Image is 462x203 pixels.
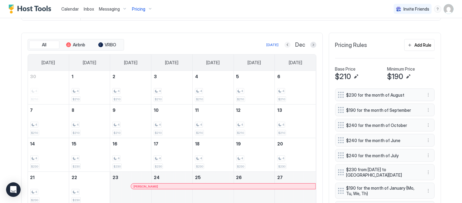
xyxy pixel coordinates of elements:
[275,172,316,183] a: December 27, 2025
[425,106,432,114] div: menu
[110,105,151,138] td: December 9, 2025
[195,141,200,146] span: 18
[77,156,79,160] span: 4
[105,42,116,48] span: VRBO
[241,89,243,93] span: 4
[277,141,283,146] span: 20
[30,141,35,146] span: 14
[28,39,124,51] div: tab-group
[434,5,441,13] div: menu
[77,55,102,71] a: Monday
[444,4,454,14] div: User profile
[118,55,143,71] a: Tuesday
[335,66,356,72] span: Base Price
[234,71,275,82] a: December 5, 2025
[193,138,234,149] a: December 18, 2025
[289,60,302,65] span: [DATE]
[425,121,432,129] div: menu
[295,42,305,48] span: Dec
[31,131,38,135] span: $210
[84,6,94,12] a: Inbox
[425,169,432,176] button: More options
[124,60,137,65] span: [DATE]
[282,89,284,93] span: 4
[335,72,351,81] span: $210
[277,108,282,113] span: 13
[151,172,192,183] a: December 24, 2025
[77,89,79,93] span: 4
[133,185,313,188] div: [PERSON_NAME]
[275,71,316,82] a: December 6, 2025
[192,71,234,105] td: December 4, 2025
[8,5,54,14] a: Host Tools Logo
[236,108,241,113] span: 12
[73,97,79,101] span: $210
[234,138,275,172] td: December 19, 2025
[346,167,419,178] span: $230 from [DATE] to [GEOGRAPHIC_DATA][DATE]
[151,138,193,172] td: December 17, 2025
[277,74,280,79] span: 6
[425,106,432,114] button: More options
[248,60,261,65] span: [DATE]
[113,165,121,168] span: $230
[151,105,192,116] a: December 10, 2025
[155,131,162,135] span: $210
[196,165,203,168] span: $230
[35,55,61,71] a: Sunday
[387,66,415,72] span: Minimum Price
[154,108,159,113] span: 10
[192,138,234,172] td: December 18, 2025
[155,165,162,168] span: $230
[69,105,110,138] td: December 8, 2025
[165,60,178,65] span: [DATE]
[73,165,80,168] span: $230
[236,175,242,180] span: 26
[69,172,110,183] a: December 22, 2025
[415,42,432,48] div: Add Rule
[335,42,367,49] span: Pricing Rules
[72,74,73,79] span: 1
[110,71,151,82] a: December 2, 2025
[275,138,316,149] a: December 20, 2025
[193,71,234,82] a: December 4, 2025
[241,123,243,127] span: 4
[192,105,234,138] td: December 11, 2025
[155,97,162,101] span: $210
[425,121,432,129] button: More options
[73,42,85,48] span: Airbnb
[275,105,316,116] a: December 13, 2025
[69,71,110,105] td: December 1, 2025
[69,71,110,82] a: December 1, 2025
[200,89,202,93] span: 4
[196,97,203,101] span: $210
[346,92,419,98] span: $230 for the month of August
[266,41,280,48] button: [DATE]
[151,71,192,82] a: December 3, 2025
[83,60,96,65] span: [DATE]
[113,141,117,146] span: 16
[277,175,283,180] span: 27
[154,175,160,180] span: 24
[346,123,419,128] span: $240 for the month of October
[159,55,184,71] a: Wednesday
[110,138,151,172] td: December 16, 2025
[132,6,145,12] span: Pricing
[31,198,39,202] span: $230
[425,187,432,195] button: More options
[346,153,419,158] span: $240 for the month of July
[73,198,80,202] span: $230
[425,137,432,144] button: More options
[92,41,123,49] button: VRBO
[113,108,116,113] span: 9
[28,105,69,138] td: December 7, 2025
[61,6,79,12] span: Calendar
[154,141,158,146] span: 17
[151,138,192,149] a: December 17, 2025
[113,97,120,101] span: $210
[237,165,244,168] span: $230
[72,141,76,146] span: 15
[113,131,120,135] span: $210
[110,138,151,149] a: December 16, 2025
[234,71,275,105] td: December 5, 2025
